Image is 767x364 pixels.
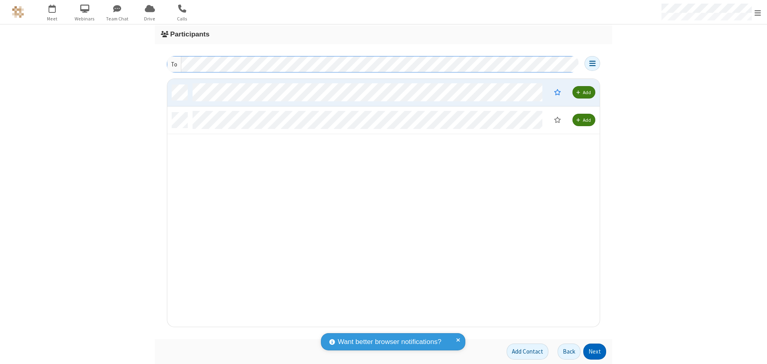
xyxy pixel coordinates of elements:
[167,15,197,22] span: Calls
[338,337,441,347] span: Want better browser notifications?
[512,348,543,355] span: Add Contact
[583,89,591,95] span: Add
[583,117,591,123] span: Add
[572,86,595,99] button: Add
[548,113,566,127] button: Moderator
[548,85,566,99] button: Moderator
[102,15,132,22] span: Team Chat
[572,114,595,126] button: Add
[12,6,24,18] img: QA Selenium DO NOT DELETE OR CHANGE
[167,79,601,328] div: grid
[135,15,165,22] span: Drive
[558,344,580,360] button: Back
[37,15,67,22] span: Meet
[583,344,606,360] button: Next
[167,56,181,72] div: To
[70,15,100,22] span: Webinars
[584,56,600,71] button: Open menu
[161,30,606,38] h3: Participants
[507,344,548,360] button: Add Contact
